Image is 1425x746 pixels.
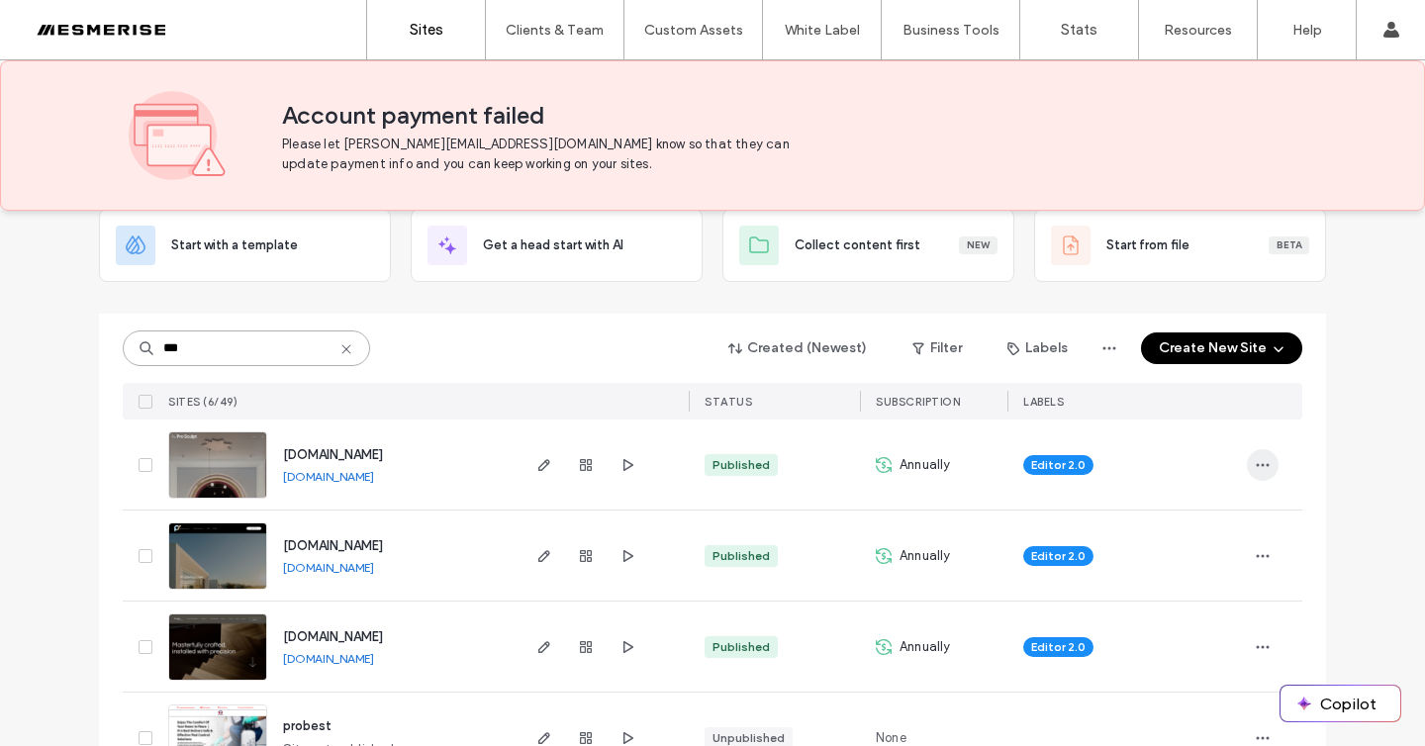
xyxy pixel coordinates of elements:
[902,22,999,39] label: Business Tools
[785,22,860,39] label: White Label
[1106,235,1189,255] span: Start from file
[1164,22,1232,39] label: Resources
[1031,547,1086,565] span: Editor 2.0
[283,469,374,484] a: [DOMAIN_NAME]
[506,22,604,39] label: Clients & Team
[900,546,951,566] span: Annually
[1023,395,1064,409] span: LABELS
[168,395,237,409] span: SITES (6/49)
[1292,22,1322,39] label: Help
[722,209,1014,282] div: Collect content firstNew
[282,135,792,174] span: Please let [PERSON_NAME][EMAIL_ADDRESS][DOMAIN_NAME] know so that they can update payment info an...
[959,236,997,254] div: New
[283,447,383,462] a: [DOMAIN_NAME]
[410,21,443,39] label: Sites
[171,235,298,255] span: Start with a template
[99,209,391,282] div: Start with a template
[893,332,982,364] button: Filter
[46,14,86,32] span: Help
[282,101,1296,131] span: Account payment failed
[990,332,1086,364] button: Labels
[795,235,920,255] span: Collect content first
[1061,21,1097,39] label: Stats
[483,235,623,255] span: Get a head start with AI
[1281,686,1400,721] button: Copilot
[283,560,374,575] a: [DOMAIN_NAME]
[283,651,374,666] a: [DOMAIN_NAME]
[705,395,752,409] span: STATUS
[712,638,770,656] div: Published
[712,547,770,565] div: Published
[1034,209,1326,282] div: Start from fileBeta
[1031,638,1086,656] span: Editor 2.0
[283,629,383,644] a: [DOMAIN_NAME]
[283,718,332,733] a: probest
[411,209,703,282] div: Get a head start with AI
[876,395,960,409] span: SUBSCRIPTION
[1031,456,1086,474] span: Editor 2.0
[1269,236,1309,254] div: Beta
[712,332,885,364] button: Created (Newest)
[1141,332,1302,364] button: Create New Site
[644,22,743,39] label: Custom Assets
[900,637,951,657] span: Annually
[712,456,770,474] div: Published
[900,455,951,475] span: Annually
[283,538,383,553] a: [DOMAIN_NAME]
